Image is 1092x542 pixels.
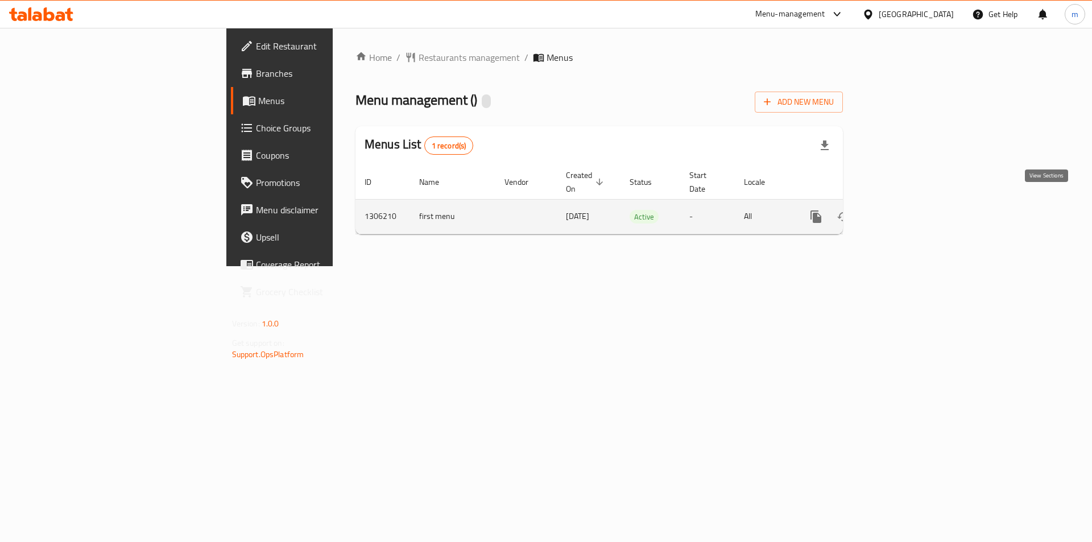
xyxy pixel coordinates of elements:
[405,51,520,64] a: Restaurants management
[425,140,473,151] span: 1 record(s)
[231,278,409,305] a: Grocery Checklist
[879,8,954,20] div: [GEOGRAPHIC_DATA]
[365,136,473,155] h2: Menus List
[231,196,409,224] a: Menu disclaimer
[1072,8,1078,20] span: m
[744,175,780,189] span: Locale
[504,175,543,189] span: Vendor
[410,199,495,234] td: first menu
[689,168,721,196] span: Start Date
[231,60,409,87] a: Branches
[764,95,834,109] span: Add New Menu
[355,165,921,234] table: enhanced table
[424,136,474,155] div: Total records count
[256,230,400,244] span: Upsell
[231,169,409,196] a: Promotions
[830,203,857,230] button: Change Status
[755,7,825,21] div: Menu-management
[735,199,793,234] td: All
[680,199,735,234] td: -
[793,165,921,200] th: Actions
[630,175,667,189] span: Status
[256,285,400,299] span: Grocery Checklist
[232,336,284,350] span: Get support on:
[256,258,400,271] span: Coverage Report
[547,51,573,64] span: Menus
[256,121,400,135] span: Choice Groups
[803,203,830,230] button: more
[231,32,409,60] a: Edit Restaurant
[566,168,607,196] span: Created On
[630,210,659,224] span: Active
[231,142,409,169] a: Coupons
[419,175,454,189] span: Name
[355,87,477,113] span: Menu management ( )
[419,51,520,64] span: Restaurants management
[256,148,400,162] span: Coupons
[566,209,589,224] span: [DATE]
[232,347,304,362] a: Support.OpsPlatform
[231,114,409,142] a: Choice Groups
[231,251,409,278] a: Coverage Report
[231,224,409,251] a: Upsell
[256,176,400,189] span: Promotions
[755,92,843,113] button: Add New Menu
[355,51,843,64] nav: breadcrumb
[258,94,400,107] span: Menus
[524,51,528,64] li: /
[256,67,400,80] span: Branches
[262,316,279,331] span: 1.0.0
[365,175,386,189] span: ID
[256,203,400,217] span: Menu disclaimer
[256,39,400,53] span: Edit Restaurant
[232,316,260,331] span: Version:
[231,87,409,114] a: Menus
